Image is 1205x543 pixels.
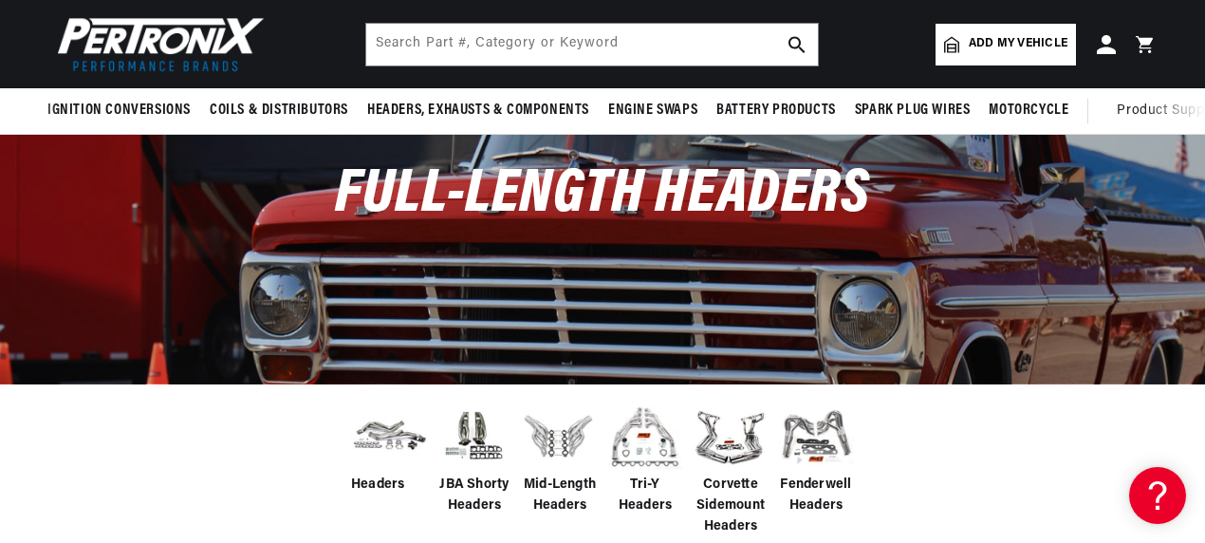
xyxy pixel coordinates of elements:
[351,399,427,496] a: Headers Headers
[522,475,598,517] span: Mid-Length Headers
[693,475,769,538] span: Corvette Sidemount Headers
[778,475,854,517] span: Fenderwell Headers
[358,88,599,133] summary: Headers, Exhausts & Components
[436,475,512,517] span: JBA Shorty Headers
[607,475,683,517] span: Tri-Y Headers
[778,399,854,517] a: Fenderwell Headers Fenderwell Headers
[335,164,869,226] span: Full-Length Headers
[436,404,512,468] img: JBA Shorty Headers
[716,101,836,121] span: Battery Products
[969,35,1067,53] span: Add my vehicle
[366,24,818,66] input: Search Part #, Category or Keyword
[522,399,598,517] a: Mid-Length Headers Mid-Length Headers
[351,475,405,496] span: Headers
[608,101,697,121] span: Engine Swaps
[778,399,854,475] img: Fenderwell Headers
[436,399,512,517] a: JBA Shorty Headers JBA Shorty Headers
[979,88,1078,133] summary: Motorcycle
[693,399,769,538] a: Corvette Sidemount Headers Corvette Sidemount Headers
[599,88,707,133] summary: Engine Swaps
[693,399,769,475] img: Corvette Sidemount Headers
[367,101,589,121] span: Headers, Exhausts & Components
[776,24,818,66] button: search button
[855,101,971,121] span: Spark Plug Wires
[522,399,598,475] img: Mid-Length Headers
[607,399,683,517] a: Tri-Y Headers Tri-Y Headers
[989,101,1068,121] span: Motorcycle
[200,88,358,133] summary: Coils & Distributors
[47,88,200,133] summary: Ignition Conversions
[47,101,191,121] span: Ignition Conversions
[936,24,1076,66] a: Add my vehicle
[351,406,427,466] img: Headers
[607,399,683,475] img: Tri-Y Headers
[210,101,348,121] span: Coils & Distributors
[707,88,845,133] summary: Battery Products
[845,88,980,133] summary: Spark Plug Wires
[47,11,266,77] img: Pertronix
